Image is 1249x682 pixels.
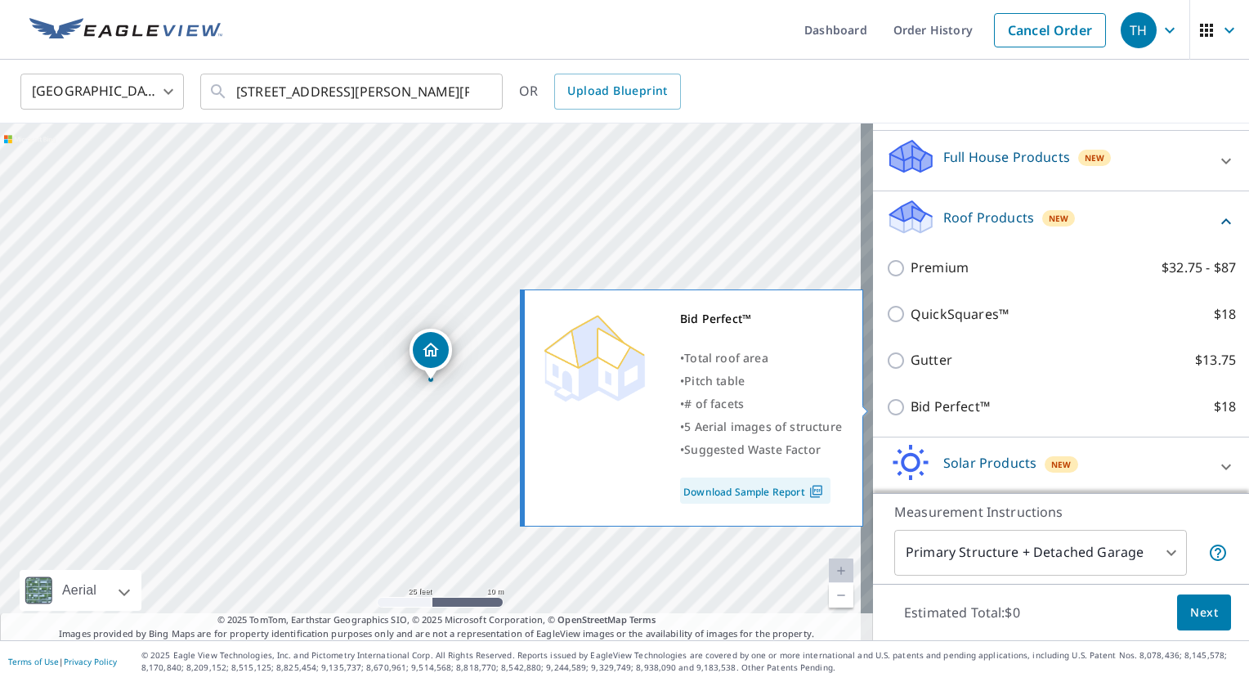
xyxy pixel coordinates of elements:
p: Full House Products [943,147,1070,167]
div: Roof ProductsNew [886,198,1236,245]
div: Solar ProductsNew [886,444,1236,491]
div: Primary Structure + Detached Garage [894,530,1187,576]
p: QuickSquares™ [911,304,1009,325]
div: Aerial [20,570,141,611]
div: OR [519,74,681,110]
a: Privacy Policy [64,656,117,667]
span: 5 Aerial images of structure [684,419,842,434]
span: # of facets [684,396,744,411]
div: • [680,415,842,438]
p: $13.75 [1195,350,1236,370]
div: • [680,393,842,415]
div: [GEOGRAPHIC_DATA] [20,69,184,114]
p: Measurement Instructions [894,502,1228,522]
span: New [1051,458,1072,471]
p: $18 [1214,397,1236,417]
span: Pitch table [684,373,745,388]
button: Next [1177,595,1231,631]
div: Bid Perfect™ [680,307,842,330]
span: New [1085,151,1105,164]
img: Pdf Icon [805,484,827,499]
p: | [8,657,117,666]
span: Total roof area [684,350,768,366]
span: © 2025 TomTom, Earthstar Geographics SIO, © 2025 Microsoft Corporation, © [217,613,656,627]
a: OpenStreetMap [557,613,626,626]
span: Next [1190,603,1218,623]
p: Gutter [911,350,952,370]
input: Search by address or latitude-longitude [236,69,469,114]
span: New [1049,212,1069,225]
span: Your report will include the primary structure and a detached garage if one exists. [1208,543,1228,563]
div: • [680,370,842,393]
p: $18 [1214,304,1236,325]
span: Upload Blueprint [567,81,667,101]
p: $32.75 - $87 [1162,258,1236,278]
span: Suggested Waste Factor [684,442,821,457]
p: Solar Products [943,453,1036,473]
a: Upload Blueprint [554,74,680,110]
img: EV Logo [29,18,222,43]
div: Full House ProductsNew [886,137,1236,184]
a: Current Level 20, Zoom In Disabled [829,559,853,583]
p: Bid Perfect™ [911,397,990,417]
p: Estimated Total: $0 [891,595,1033,630]
p: © 2025 Eagle View Technologies, Inc. and Pictometry International Corp. All Rights Reserved. Repo... [141,649,1241,674]
a: Cancel Order [994,13,1106,47]
div: TH [1121,12,1157,48]
div: • [680,438,842,461]
a: Terms [629,613,656,626]
p: Roof Products [943,208,1034,227]
a: Current Level 20, Zoom Out [829,583,853,608]
div: • [680,347,842,370]
a: Terms of Use [8,656,59,667]
a: Download Sample Report [680,478,830,504]
div: Dropped pin, building 1, Residential property, 811 Johnson Grove Ln Bowie, MD 20721 [410,329,452,379]
img: Premium [537,307,651,406]
div: Aerial [57,570,101,611]
p: Premium [911,258,969,278]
